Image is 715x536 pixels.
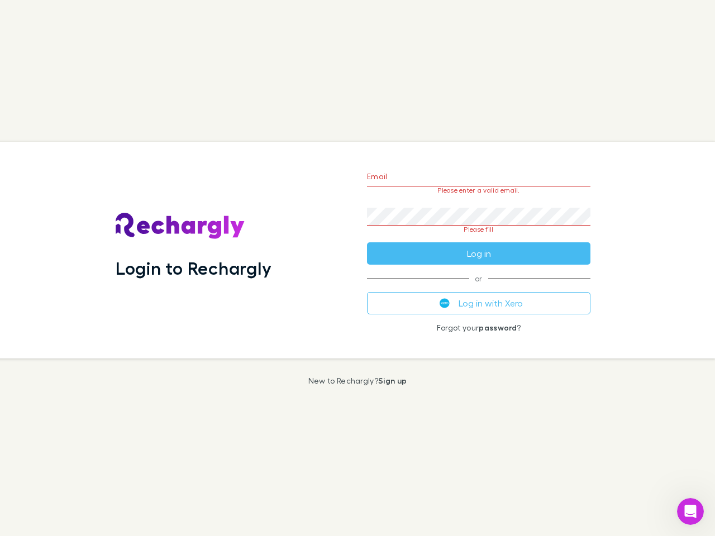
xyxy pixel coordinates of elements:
[677,498,704,525] iframe: Intercom live chat
[367,242,590,265] button: Log in
[367,226,590,233] p: Please fill
[308,376,407,385] p: New to Rechargly?
[116,257,271,279] h1: Login to Rechargly
[367,278,590,279] span: or
[367,292,590,314] button: Log in with Xero
[479,323,517,332] a: password
[367,186,590,194] p: Please enter a valid email.
[378,376,407,385] a: Sign up
[440,298,450,308] img: Xero's logo
[367,323,590,332] p: Forgot your ?
[116,213,245,240] img: Rechargly's Logo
